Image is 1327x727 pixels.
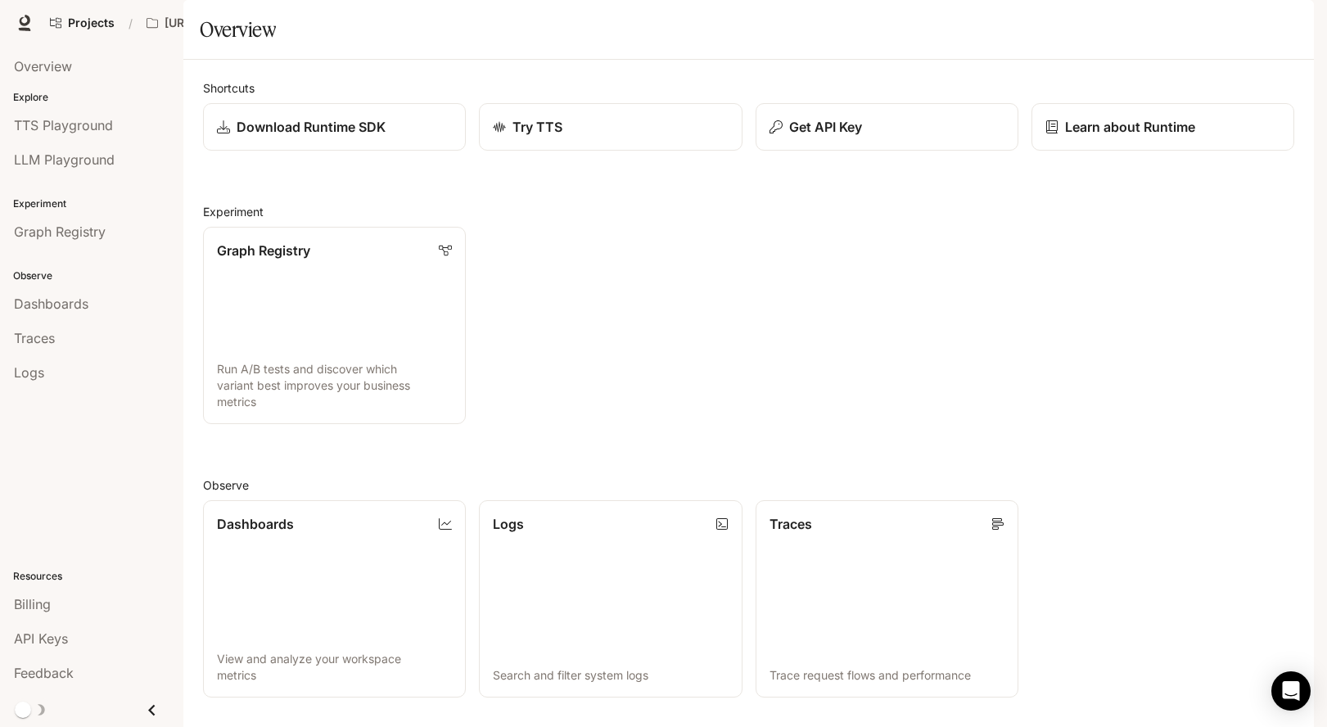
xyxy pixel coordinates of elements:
p: Dashboards [217,514,294,534]
button: All workspaces [139,7,282,39]
p: Try TTS [512,117,562,137]
p: Learn about Runtime [1065,117,1195,137]
a: Try TTS [479,103,742,151]
p: View and analyze your workspace metrics [217,651,452,684]
button: Get API Key [756,103,1018,151]
p: Download Runtime SDK [237,117,386,137]
a: LogsSearch and filter system logs [479,500,742,698]
p: Get API Key [789,117,862,137]
div: Open Intercom Messenger [1271,671,1311,711]
h1: Overview [200,13,276,46]
p: Traces [770,514,812,534]
a: Go to projects [43,7,122,39]
p: Graph Registry [217,241,310,260]
a: TracesTrace request flows and performance [756,500,1018,698]
a: Learn about Runtime [1031,103,1294,151]
span: Projects [68,16,115,30]
p: [URL] Characters [165,16,256,30]
p: Search and filter system logs [493,667,728,684]
p: Logs [493,514,524,534]
h2: Shortcuts [203,79,1294,97]
a: Graph RegistryRun A/B tests and discover which variant best improves your business metrics [203,227,466,424]
h2: Experiment [203,203,1294,220]
h2: Observe [203,476,1294,494]
p: Run A/B tests and discover which variant best improves your business metrics [217,361,452,410]
a: DashboardsView and analyze your workspace metrics [203,500,466,698]
a: Download Runtime SDK [203,103,466,151]
div: / [122,15,139,32]
p: Trace request flows and performance [770,667,1004,684]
